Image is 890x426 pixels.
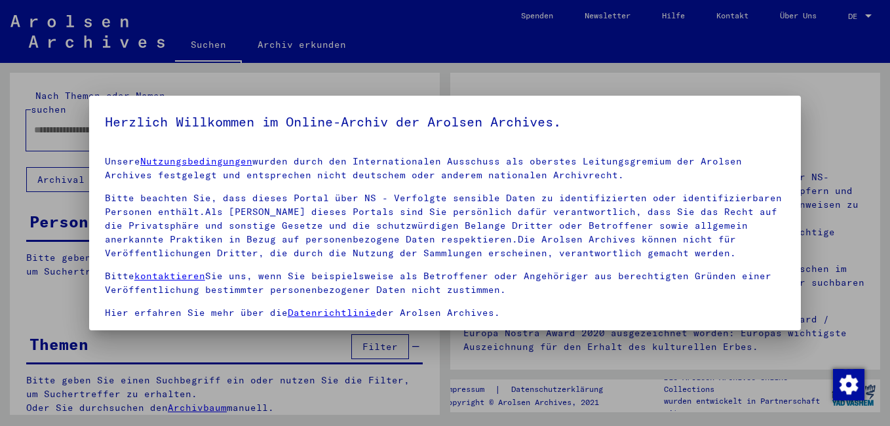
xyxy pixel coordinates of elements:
p: Bitte beachten Sie, dass dieses Portal über NS - Verfolgte sensible Daten zu identifizierten oder... [105,191,785,260]
a: Nutzungsbedingungen [140,155,252,167]
p: Bitte Sie uns, wenn Sie beispielsweise als Betroffener oder Angehöriger aus berechtigten Gründen ... [105,269,785,297]
a: kontaktieren [134,270,205,282]
a: Datenrichtlinie [288,307,376,319]
img: Zustimmung ändern [833,369,864,400]
p: Hier erfahren Sie mehr über die der Arolsen Archives. [105,306,785,320]
p: Von einigen Dokumenten werden in den Arolsen Archives nur Kopien aufbewahrt.Die Originale sowie d... [105,329,785,370]
h5: Herzlich Willkommen im Online-Archiv der Arolsen Archives. [105,111,785,132]
p: Unsere wurden durch den Internationalen Ausschuss als oberstes Leitungsgremium der Arolsen Archiv... [105,155,785,182]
